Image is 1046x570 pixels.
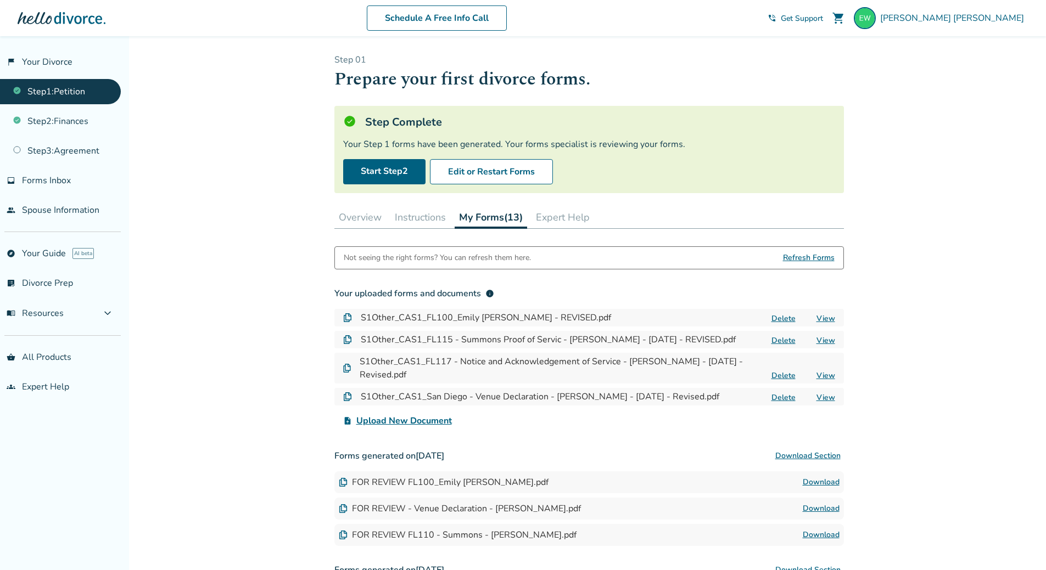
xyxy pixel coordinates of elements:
[768,392,799,403] button: Delete
[343,364,351,373] img: Document
[334,287,494,300] div: Your uploaded forms and documents
[361,311,611,324] h4: S1Other_CAS1_FL100_Emily [PERSON_NAME] - REVISED.pdf
[343,138,835,150] div: Your Step 1 forms have been generated. Your forms specialist is reviewing your forms.
[768,14,776,22] span: phone_in_talk
[22,174,71,187] span: Forms Inbox
[768,13,823,24] a: phone_in_talkGet Support
[772,445,844,467] button: Download Section
[768,313,799,324] button: Delete
[339,531,348,539] img: Document
[367,5,507,31] a: Schedule A Free Info Call
[816,370,835,381] a: View
[532,206,594,228] button: Expert Help
[7,206,15,215] span: people
[816,392,835,403] a: View
[334,54,844,66] p: Step 0 1
[339,476,549,488] div: FOR REVIEW FL100_Emily [PERSON_NAME].pdf
[768,370,799,381] button: Delete
[361,333,736,346] h4: S1Other_CAS1_FL115 - Summons Proof of Servic - [PERSON_NAME] - [DATE] - REVISED.pdf
[880,12,1028,24] span: [PERSON_NAME] [PERSON_NAME]
[343,392,352,401] img: Document
[803,502,840,515] a: Download
[334,445,844,467] h3: Forms generated on [DATE]
[344,247,531,269] div: Not seeing the right forms? You can refresh them here.
[339,504,348,513] img: Document
[7,307,64,319] span: Resources
[7,176,15,185] span: inbox
[783,247,835,269] span: Refresh Forms
[485,289,494,298] span: info
[343,313,352,322] img: Document
[803,528,840,541] a: Download
[803,476,840,489] a: Download
[339,503,581,515] div: FOR REVIEW - Venue Declaration - [PERSON_NAME].pdf
[7,58,15,66] span: flag_2
[854,7,876,29] img: emilyweis35@icloud.com
[101,307,114,320] span: expand_more
[343,335,352,344] img: Document
[339,529,577,541] div: FOR REVIEW FL110 - Summons - [PERSON_NAME].pdf
[832,12,845,25] span: shopping_cart
[360,355,763,381] h4: S1Other_CAS1_FL117 - Notice and Acknowledgement of Service - [PERSON_NAME] - [DATE] - Revised.pdf
[7,309,15,318] span: menu_book
[816,335,835,346] a: View
[7,279,15,287] span: list_alt_check
[768,335,799,346] button: Delete
[339,478,348,487] img: Document
[72,248,94,259] span: AI beta
[7,249,15,258] span: explore
[365,115,442,129] h5: Step Complete
[390,206,450,228] button: Instructions
[361,390,719,403] h4: S1Other_CAS1_San Diego - Venue Declaration - [PERSON_NAME] - [DATE] - Revised.pdf
[343,416,352,425] span: upload_file
[430,159,553,184] button: Edit or Restart Forms
[816,313,835,324] a: View
[781,13,823,24] span: Get Support
[7,382,15,391] span: groups
[334,206,386,228] button: Overview
[455,206,527,229] button: My Forms(13)
[991,517,1046,570] iframe: Chat Widget
[334,66,844,93] h1: Prepare your first divorce forms.
[343,159,426,184] a: Start Step2
[7,353,15,362] span: shopping_basket
[356,414,452,427] span: Upload New Document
